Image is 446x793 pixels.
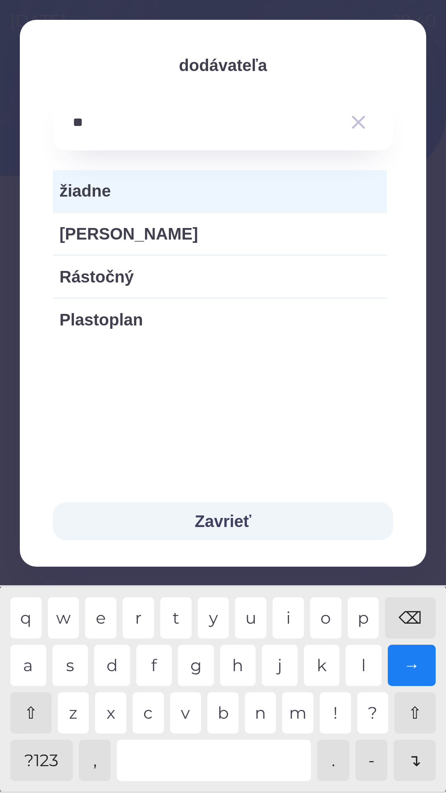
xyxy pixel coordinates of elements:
[59,307,380,332] span: Plastoplan
[53,502,393,540] button: Zavrieť
[53,299,387,340] div: Plastoplan
[59,221,380,246] span: [PERSON_NAME]
[53,53,393,78] p: dodávateľa
[59,178,380,203] span: žiadne
[53,256,387,297] div: Rástočný
[53,170,387,211] div: žiadne
[59,264,380,289] span: Rástočný
[53,213,387,254] div: [PERSON_NAME]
